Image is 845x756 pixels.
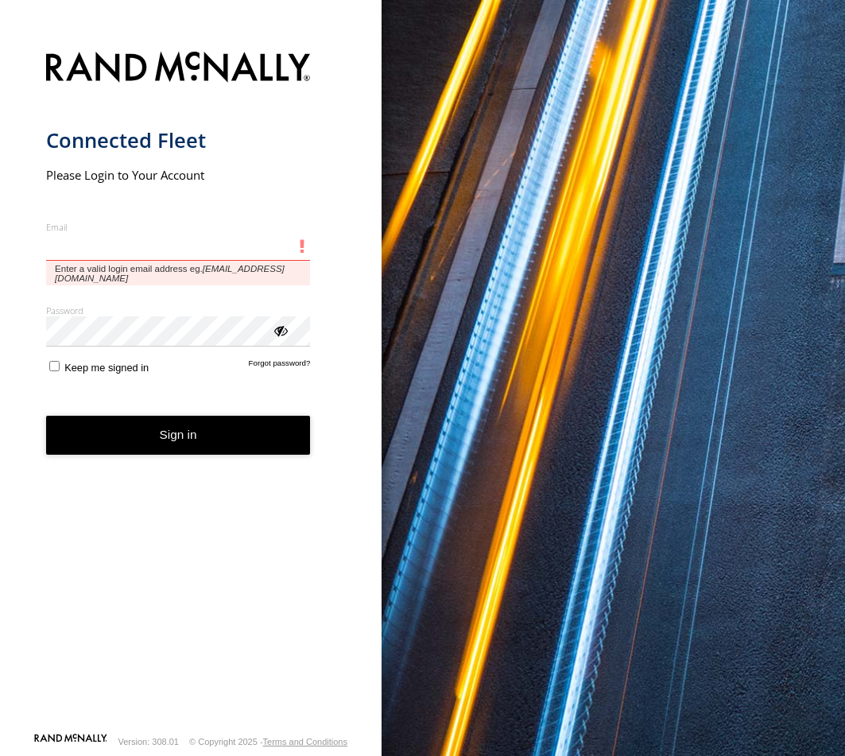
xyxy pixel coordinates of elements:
h1: Connected Fleet [46,127,311,153]
input: Keep me signed in [49,361,60,371]
a: Visit our Website [34,734,107,750]
span: Enter a valid login email address eg. [46,261,311,285]
span: Keep me signed in [64,362,149,374]
button: Sign in [46,416,311,455]
label: Password [46,304,311,316]
h2: Please Login to Your Account [46,167,311,183]
div: Version: 308.01 [118,737,179,746]
a: Forgot password? [249,359,311,374]
img: Rand McNally [46,48,311,89]
a: Terms and Conditions [263,737,347,746]
div: ViewPassword [272,322,288,338]
div: © Copyright 2025 - [189,737,347,746]
label: Email [46,221,311,233]
em: [EMAIL_ADDRESS][DOMAIN_NAME] [55,264,285,283]
form: main [46,42,336,732]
